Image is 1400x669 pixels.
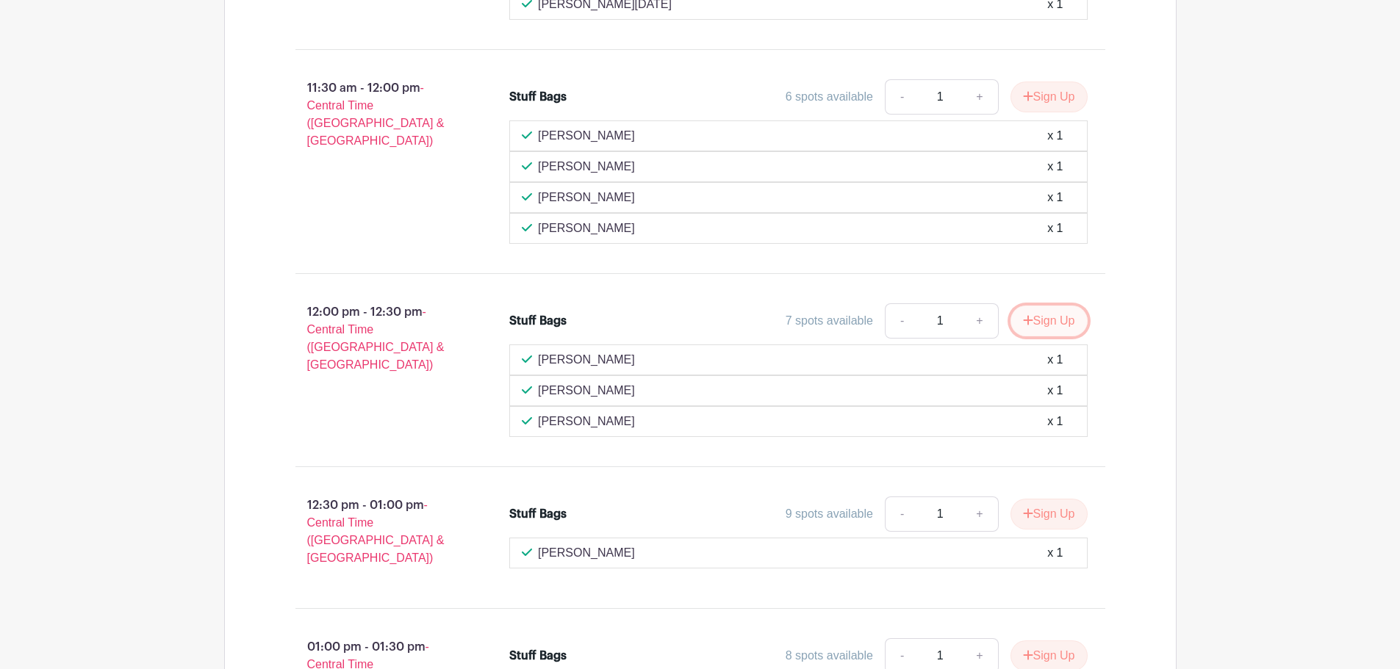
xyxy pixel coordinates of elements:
[1010,82,1088,112] button: Sign Up
[1047,382,1063,399] div: x 1
[786,88,873,106] div: 6 spots available
[786,505,873,523] div: 9 spots available
[538,544,635,562] p: [PERSON_NAME]
[509,312,567,330] div: Stuff Bags
[961,79,998,115] a: +
[538,351,635,369] p: [PERSON_NAME]
[272,73,487,156] p: 11:30 am - 12:00 pm
[1047,189,1063,206] div: x 1
[1047,413,1063,430] div: x 1
[1010,305,1088,336] button: Sign Up
[538,382,635,399] p: [PERSON_NAME]
[307,305,445,371] span: - Central Time ([GEOGRAPHIC_DATA] & [GEOGRAPHIC_DATA])
[538,413,635,430] p: [PERSON_NAME]
[961,303,998,339] a: +
[1047,220,1063,237] div: x 1
[1010,499,1088,529] button: Sign Up
[1047,351,1063,369] div: x 1
[1047,544,1063,562] div: x 1
[885,303,919,339] a: -
[307,82,445,147] span: - Central Time ([GEOGRAPHIC_DATA] & [GEOGRAPHIC_DATA])
[885,496,919,532] a: -
[1047,158,1063,176] div: x 1
[961,496,998,532] a: +
[538,127,635,145] p: [PERSON_NAME]
[307,499,445,564] span: - Central Time ([GEOGRAPHIC_DATA] & [GEOGRAPHIC_DATA])
[885,79,919,115] a: -
[538,189,635,206] p: [PERSON_NAME]
[538,220,635,237] p: [PERSON_NAME]
[509,647,567,665] div: Stuff Bags
[1047,127,1063,145] div: x 1
[272,491,487,573] p: 12:30 pm - 01:00 pm
[509,88,567,106] div: Stuff Bags
[509,505,567,523] div: Stuff Bags
[786,647,873,665] div: 8 spots available
[538,158,635,176] p: [PERSON_NAME]
[272,297,487,380] p: 12:00 pm - 12:30 pm
[786,312,873,330] div: 7 spots available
